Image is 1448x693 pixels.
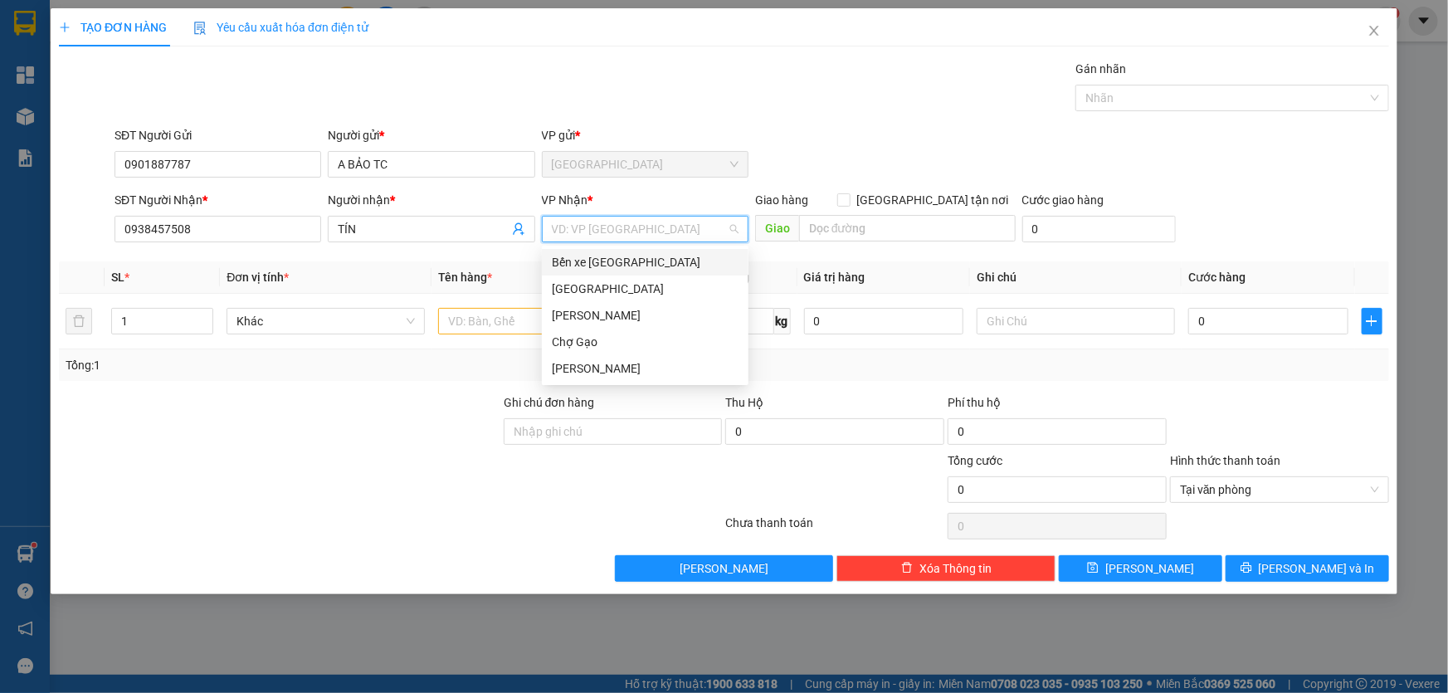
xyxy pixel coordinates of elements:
[1259,559,1375,578] span: [PERSON_NAME] và In
[504,396,595,409] label: Ghi chú đơn hàng
[755,215,799,242] span: Giao
[542,249,748,276] div: Bến xe Tiền Giang
[227,271,289,284] span: Đơn vị tính
[552,280,739,298] div: [GEOGRAPHIC_DATA]
[552,253,739,271] div: Bến xe [GEOGRAPHIC_DATA]
[542,193,588,207] span: VP Nhận
[328,191,534,209] div: Người nhận
[725,396,763,409] span: Thu Hộ
[804,271,865,284] span: Giá trị hàng
[438,308,636,334] input: VD: Bàn, Ghế
[615,555,834,582] button: [PERSON_NAME]
[542,302,748,329] div: Cao Tốc
[66,356,559,374] div: Tổng: 1
[1362,308,1382,334] button: plus
[66,308,92,334] button: delete
[1351,8,1397,55] button: Close
[512,222,525,236] span: user-add
[724,514,947,543] div: Chưa thanh toán
[948,393,1167,418] div: Phí thu hộ
[970,261,1182,294] th: Ghi chú
[59,22,71,33] span: plus
[1059,555,1222,582] button: save[PERSON_NAME]
[552,333,739,351] div: Chợ Gạo
[1368,24,1381,37] span: close
[193,22,207,35] img: icon
[1241,562,1252,575] span: printer
[919,559,992,578] span: Xóa Thông tin
[1022,216,1176,242] input: Cước giao hàng
[193,21,368,34] span: Yêu cầu xuất hóa đơn điện tử
[542,276,748,302] div: Sài Gòn
[680,559,768,578] span: [PERSON_NAME]
[542,126,748,144] div: VP gửi
[552,152,739,177] span: Sài Gòn
[901,562,913,575] span: delete
[9,119,369,163] div: [GEOGRAPHIC_DATA]
[115,126,321,144] div: SĐT Người Gửi
[236,309,415,334] span: Khác
[1105,559,1194,578] span: [PERSON_NAME]
[504,418,723,445] input: Ghi chú đơn hàng
[836,555,1056,582] button: deleteXóa Thông tin
[1180,477,1379,502] span: Tại văn phòng
[774,308,791,334] span: kg
[1022,193,1104,207] label: Cước giao hàng
[1226,555,1389,582] button: printer[PERSON_NAME] và In
[77,79,302,108] text: SGTLT1409250189
[552,306,739,325] div: [PERSON_NAME]
[59,21,167,34] span: TẠO ĐƠN HÀNG
[1363,315,1382,328] span: plus
[1075,62,1126,76] label: Gán nhãn
[977,308,1175,334] input: Ghi Chú
[542,355,748,382] div: Nguyễn Văn Nguyễn
[328,126,534,144] div: Người gửi
[1188,271,1246,284] span: Cước hàng
[851,191,1016,209] span: [GEOGRAPHIC_DATA] tận nơi
[799,215,1016,242] input: Dọc đường
[948,454,1002,467] span: Tổng cước
[552,359,739,378] div: [PERSON_NAME]
[111,271,124,284] span: SL
[438,271,492,284] span: Tên hàng
[1170,454,1280,467] label: Hình thức thanh toán
[1087,562,1099,575] span: save
[542,329,748,355] div: Chợ Gạo
[115,191,321,209] div: SĐT Người Nhận
[755,193,808,207] span: Giao hàng
[804,308,964,334] input: 0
